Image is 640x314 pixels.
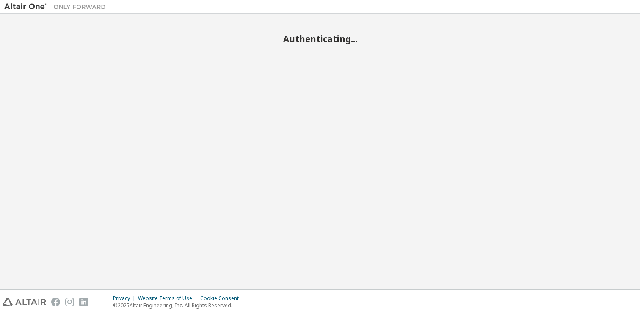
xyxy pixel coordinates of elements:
[51,298,60,306] img: facebook.svg
[113,302,244,309] p: © 2025 Altair Engineering, Inc. All Rights Reserved.
[3,298,46,306] img: altair_logo.svg
[4,3,110,11] img: Altair One
[4,33,636,44] h2: Authenticating...
[79,298,88,306] img: linkedin.svg
[65,298,74,306] img: instagram.svg
[200,295,244,302] div: Cookie Consent
[113,295,138,302] div: Privacy
[138,295,200,302] div: Website Terms of Use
